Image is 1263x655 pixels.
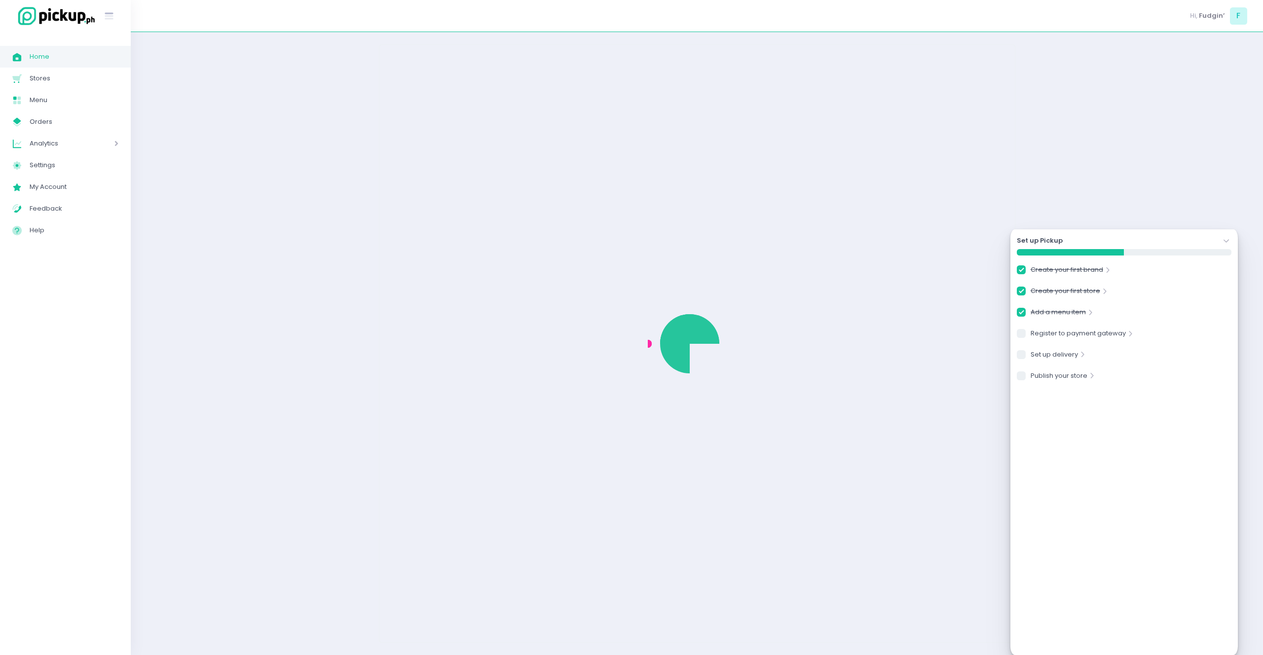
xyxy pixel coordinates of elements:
span: My Account [30,181,118,193]
a: Register to payment gateway [1031,328,1126,342]
a: Create your first brand [1031,265,1103,278]
img: logo [12,5,96,27]
span: F [1230,7,1247,25]
span: Help [30,224,118,237]
a: Set up delivery [1031,350,1078,363]
span: Feedback [30,202,118,215]
a: Create your first store [1031,286,1100,299]
span: Home [30,50,118,63]
span: Menu [30,94,118,107]
span: Orders [30,115,118,128]
span: Settings [30,159,118,172]
span: Hi, [1190,11,1197,21]
a: Add a menu item [1031,307,1086,321]
span: Analytics [30,137,86,150]
a: Publish your store [1031,371,1087,384]
span: Fudgin’ [1199,11,1225,21]
strong: Set up Pickup [1017,236,1063,246]
span: Stores [30,72,118,85]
